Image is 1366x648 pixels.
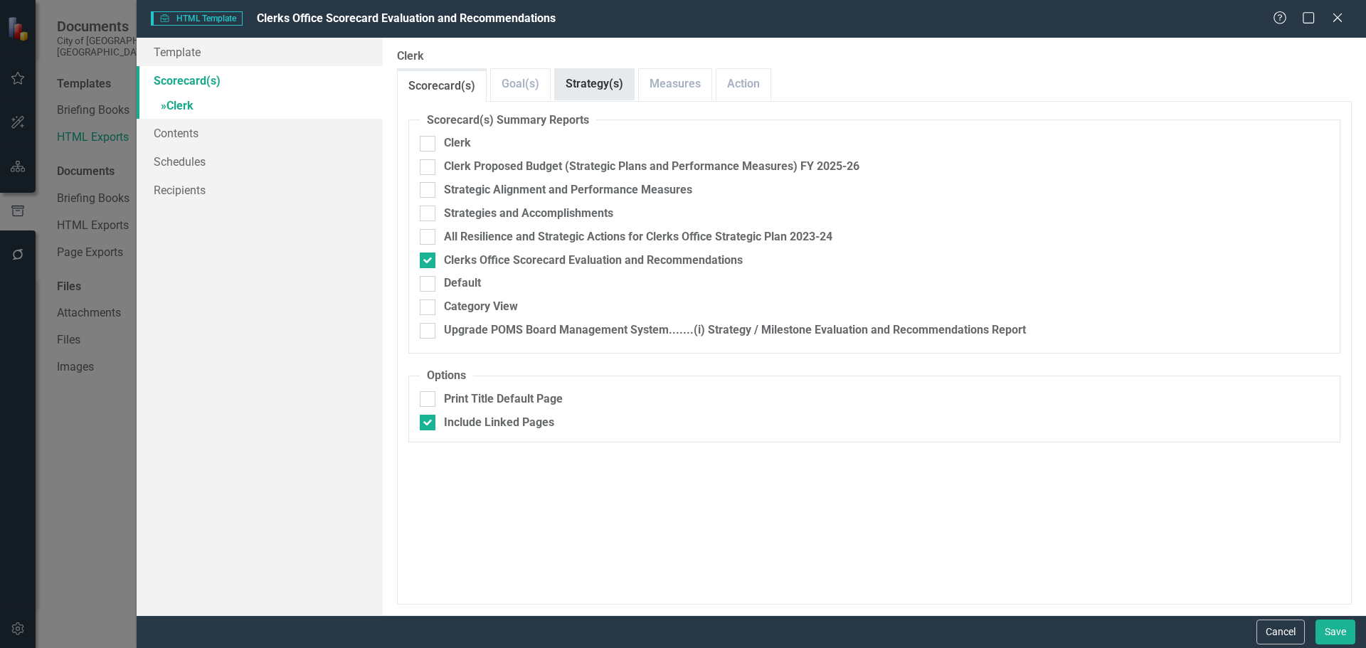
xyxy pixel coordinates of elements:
[444,206,613,222] div: Strategies and Accomplishments
[444,229,832,245] div: All Resilience and Strategic Actions for Clerks Office Strategic Plan 2023-24
[137,147,383,176] a: Schedules
[1256,620,1305,644] button: Cancel
[420,368,473,384] legend: Options
[444,322,1026,339] div: Upgrade POMS Board Management System.......(i) Strategy / Milestone Evaluation and Recommendation...
[444,135,471,152] div: Clerk
[444,299,518,315] div: Category View
[444,159,859,175] div: Clerk Proposed Budget (Strategic Plans and Performance Measures) FY 2025-26
[397,48,1352,65] label: Clerk
[555,69,634,100] a: Strategy(s)
[137,119,383,147] a: Contents
[137,66,383,95] a: Scorecard(s)
[420,112,596,129] legend: Scorecard(s) Summary Reports
[639,69,711,100] a: Measures
[161,99,166,112] span: »
[151,11,243,26] span: HTML Template
[1315,620,1355,644] button: Save
[137,176,383,204] a: Recipients
[444,415,554,431] div: Include Linked Pages
[444,391,563,408] div: Print Title Default Page
[444,182,692,198] div: Strategic Alignment and Performance Measures
[137,95,383,119] a: »Clerk
[491,69,550,100] a: Goal(s)
[444,253,743,269] div: Clerks Office Scorecard Evaluation and Recommendations
[398,71,486,102] a: Scorecard(s)
[257,11,556,25] span: Clerks Office Scorecard Evaluation and Recommendations
[444,275,481,292] div: Default
[137,38,383,66] a: Template
[716,69,771,100] a: Action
